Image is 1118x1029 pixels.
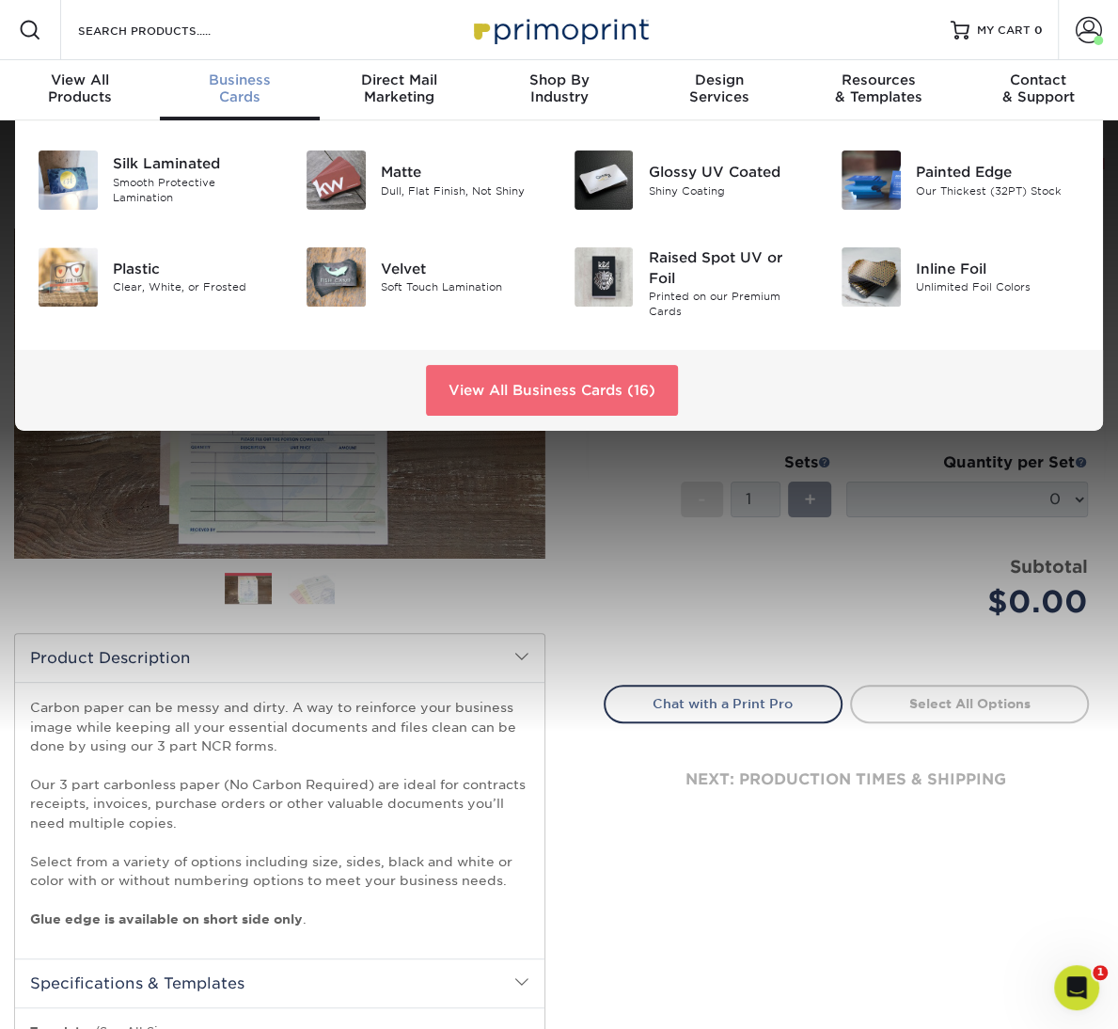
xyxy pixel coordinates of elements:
div: Raised Spot UV or Foil [648,247,812,289]
a: BusinessCards [160,60,320,120]
span: Contact [958,71,1118,88]
img: Silk Laminated Business Cards [39,150,98,210]
div: Clear, White, or Frosted [113,279,277,295]
img: Inline Foil Business Cards [842,247,901,307]
a: Resources& Templates [798,60,958,120]
div: Matte [381,162,545,182]
img: Matte Business Cards [307,150,366,210]
div: & Support [958,71,1118,105]
a: Raised Spot UV or Foil Business Cards Raised Spot UV or Foil Printed on our Premium Cards [574,240,813,327]
div: Services [638,71,798,105]
span: Shop By [480,71,639,88]
div: Glossy UV Coated [648,162,812,182]
div: Velvet [381,259,545,279]
div: Shiny Coating [648,182,812,198]
img: Primoprint [465,9,653,50]
input: SEARCH PRODUCTS..... [76,19,260,41]
img: Glossy UV Coated Business Cards [575,150,634,210]
a: Glossy UV Coated Business Cards Glossy UV Coated Shiny Coating [574,143,813,217]
iframe: Intercom live chat [1054,965,1099,1010]
img: Raised Spot UV or Foil Business Cards [575,247,634,307]
div: Our Thickest (32PT) Stock [916,182,1080,198]
a: Direct MailMarketing [320,60,480,120]
img: Painted Edge Business Cards [842,150,901,210]
div: Dull, Flat Finish, Not Shiny [381,182,545,198]
div: Unlimited Foil Colors [916,279,1080,295]
a: View All Business Cards (16) [426,365,678,416]
h2: Specifications & Templates [15,958,544,1007]
span: 1 [1093,965,1108,980]
img: Plastic Business Cards [39,247,98,307]
span: 0 [1034,24,1043,37]
strong: Glue edge is available on short side only [30,911,303,926]
div: next: production times & shipping [604,723,1090,836]
div: Inline Foil [916,259,1080,279]
span: Design [638,71,798,88]
a: Matte Business Cards Matte Dull, Flat Finish, Not Shiny [306,143,545,217]
a: Shop ByIndustry [480,60,639,120]
p: Carbon paper can be messy and dirty. A way to reinforce your business image while keeping all you... [30,698,529,928]
div: Silk Laminated [113,154,277,175]
img: Velvet Business Cards [307,247,366,307]
a: Silk Laminated Business Cards Silk Laminated Smooth Protective Lamination [38,143,277,217]
a: DesignServices [638,60,798,120]
span: MY CART [977,23,1031,39]
a: Contact& Support [958,60,1118,120]
div: Painted Edge [916,162,1080,182]
span: Resources [798,71,958,88]
div: Soft Touch Lamination [381,279,545,295]
span: Business [160,71,320,88]
div: & Templates [798,71,958,105]
div: Industry [480,71,639,105]
a: Inline Foil Business Cards Inline Foil Unlimited Foil Colors [841,240,1080,314]
a: Plastic Business Cards Plastic Clear, White, or Frosted [38,240,277,314]
div: Printed on our Premium Cards [648,289,812,320]
div: Marketing [320,71,480,105]
div: Smooth Protective Lamination [113,175,277,206]
div: Plastic [113,259,277,279]
span: Direct Mail [320,71,480,88]
a: Painted Edge Business Cards Painted Edge Our Thickest (32PT) Stock [841,143,1080,217]
a: Velvet Business Cards Velvet Soft Touch Lamination [306,240,545,314]
div: Cards [160,71,320,105]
